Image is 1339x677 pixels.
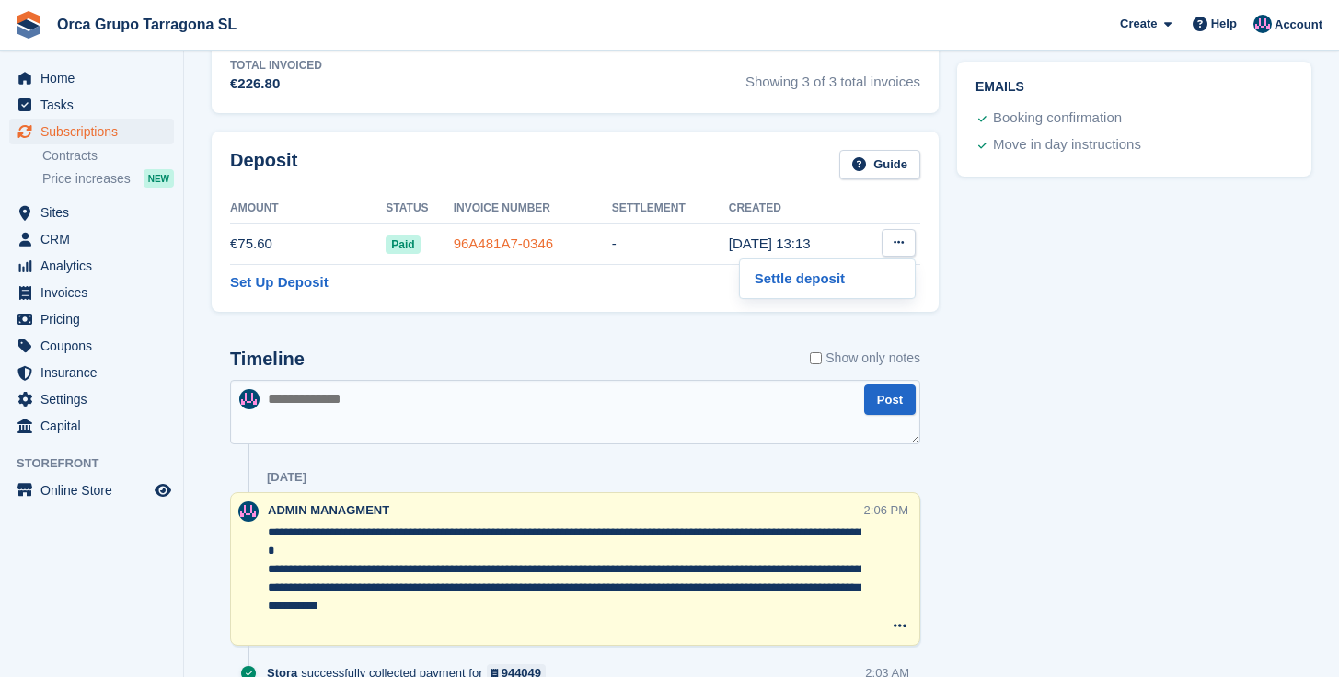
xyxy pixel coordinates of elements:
span: Invoices [40,280,151,305]
span: Paid [386,235,420,254]
h2: Emails [975,80,1293,95]
h2: Deposit [230,150,297,180]
img: ADMIN MANAGMENT [239,389,260,409]
a: Settle deposit [747,267,907,291]
div: [DATE] [267,470,306,485]
th: Settlement [612,194,729,224]
div: 2:06 PM [864,501,908,519]
span: Pricing [40,306,151,332]
span: Showing 3 of 3 total invoices [745,57,920,95]
span: CRM [40,226,151,252]
span: Account [1275,16,1322,34]
h2: Timeline [230,349,305,370]
td: - [612,224,729,265]
th: Status [386,194,453,224]
a: Orca Grupo Tarragona SL [50,9,244,40]
input: Show only notes [810,349,822,368]
div: Booking confirmation [993,108,1122,130]
a: menu [9,306,174,332]
a: menu [9,280,174,305]
div: Move in day instructions [993,134,1141,156]
div: NEW [144,169,174,188]
span: Settings [40,386,151,412]
a: menu [9,65,174,91]
span: Price increases [42,170,131,188]
span: ADMIN MANAGMENT [268,503,389,517]
span: Analytics [40,253,151,279]
time: 2025-07-09 11:13:06 UTC [729,235,811,251]
a: menu [9,386,174,412]
span: Insurance [40,360,151,385]
a: menu [9,477,174,503]
div: Total Invoiced [230,57,322,74]
a: 96A481A7-0346 [454,235,553,251]
span: Online Store [40,477,151,503]
a: Guide [839,150,920,180]
a: menu [9,413,174,439]
a: Preview store [152,479,174,501]
span: Capital [40,413,151,439]
img: stora-icon-8386f47178a22dfd0bd8f6a31ec36ba5ce8667c1dd55bd0f319d3a0aa187defe.svg [15,11,42,39]
label: Show only notes [810,349,920,368]
span: Help [1211,15,1237,33]
a: Price increases NEW [42,168,174,189]
th: Invoice Number [454,194,612,224]
button: Post [864,384,916,415]
th: Created [729,194,859,224]
th: Amount [230,194,386,224]
img: ADMIN MANAGMENT [1253,15,1272,33]
span: Coupons [40,333,151,359]
a: Set Up Deposit [230,272,329,293]
a: Contracts [42,147,174,165]
span: Sites [40,200,151,225]
a: menu [9,333,174,359]
div: €226.80 [230,74,322,95]
span: Home [40,65,151,91]
span: Subscriptions [40,119,151,144]
a: menu [9,92,174,118]
span: Tasks [40,92,151,118]
a: menu [9,119,174,144]
a: menu [9,226,174,252]
a: menu [9,360,174,385]
img: ADMIN MANAGMENT [238,501,259,522]
span: Storefront [17,454,183,473]
td: €75.60 [230,224,386,265]
span: Create [1120,15,1157,33]
a: menu [9,253,174,279]
a: menu [9,200,174,225]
